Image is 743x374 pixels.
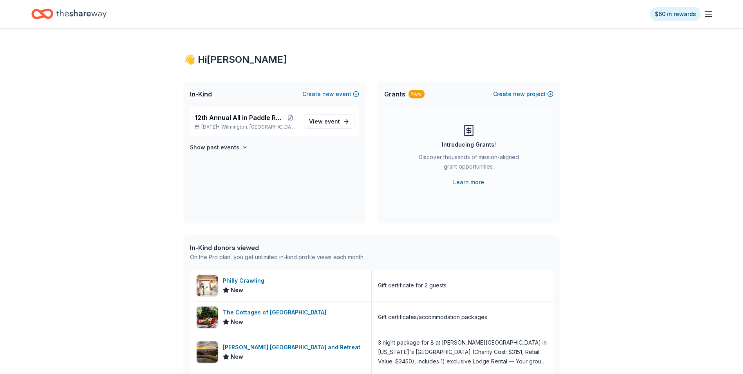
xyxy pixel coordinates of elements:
[195,113,283,122] span: 12th Annual All in Paddle Raffle
[453,178,484,187] a: Learn more
[184,53,560,66] div: 👋 Hi [PERSON_NAME]
[231,317,243,327] span: New
[190,143,239,152] h4: Show past events
[309,117,340,126] span: View
[190,243,365,252] div: In-Kind donors viewed
[324,118,340,125] span: event
[195,124,298,130] p: [DATE] •
[304,114,354,129] a: View event
[322,89,334,99] span: new
[384,89,405,99] span: Grants
[190,89,212,99] span: In-Kind
[378,281,447,290] div: Gift certificate for 2 guests
[650,7,701,21] a: $60 in rewards
[409,90,425,98] div: New
[31,5,107,23] a: Home
[221,124,297,130] span: Wilmington, [GEOGRAPHIC_DATA]
[223,276,268,285] div: Philly Crawling
[231,285,243,295] span: New
[197,341,218,363] img: Image for Downing Mountain Lodge and Retreat
[223,343,363,352] div: [PERSON_NAME] [GEOGRAPHIC_DATA] and Retreat
[190,252,365,262] div: On the Pro plan, you get unlimited in-kind profile views each month.
[493,89,553,99] button: Createnewproject
[197,275,218,296] img: Image for Philly Crawling
[378,338,547,366] div: 3 night package for 8 at [PERSON_NAME][GEOGRAPHIC_DATA] in [US_STATE]'s [GEOGRAPHIC_DATA] (Charit...
[223,308,329,317] div: The Cottages of [GEOGRAPHIC_DATA]
[190,143,248,152] button: Show past events
[416,153,522,174] div: Discover thousands of mission-aligned grant opportunities.
[513,89,525,99] span: new
[231,352,243,361] span: New
[302,89,359,99] button: Createnewevent
[197,307,218,328] img: Image for The Cottages of Napa Valley
[378,312,487,322] div: Gift certificates/accommodation packages
[442,140,496,149] div: Introducing Grants!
